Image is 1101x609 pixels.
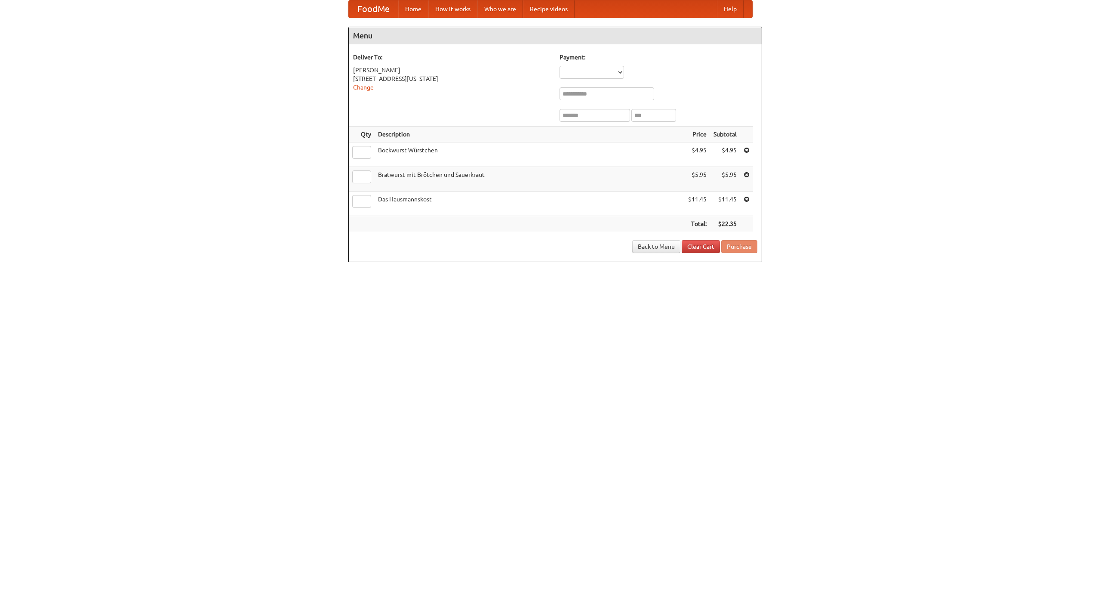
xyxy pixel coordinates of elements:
[710,142,740,167] td: $4.95
[710,127,740,142] th: Subtotal
[710,192,740,216] td: $11.45
[349,127,375,142] th: Qty
[721,240,757,253] button: Purchase
[353,53,551,62] h5: Deliver To:
[398,0,428,18] a: Home
[682,240,720,253] a: Clear Cart
[717,0,744,18] a: Help
[632,240,680,253] a: Back to Menu
[375,167,685,192] td: Bratwurst mit Brötchen und Sauerkraut
[685,127,710,142] th: Price
[685,216,710,232] th: Total:
[353,66,551,74] div: [PERSON_NAME]
[375,127,685,142] th: Description
[375,142,685,167] td: Bockwurst Würstchen
[428,0,477,18] a: How it works
[685,142,710,167] td: $4.95
[353,84,374,91] a: Change
[349,27,762,44] h4: Menu
[349,0,398,18] a: FoodMe
[685,167,710,192] td: $5.95
[710,167,740,192] td: $5.95
[353,74,551,83] div: [STREET_ADDRESS][US_STATE]
[685,192,710,216] td: $11.45
[375,192,685,216] td: Das Hausmannskost
[560,53,757,62] h5: Payment:
[477,0,523,18] a: Who we are
[710,216,740,232] th: $22.35
[523,0,575,18] a: Recipe videos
